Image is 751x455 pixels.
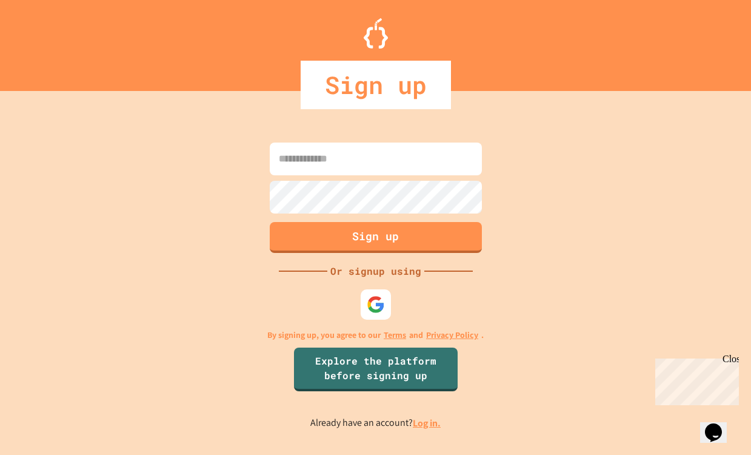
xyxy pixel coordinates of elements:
[294,348,458,391] a: Explore the platform before signing up
[310,416,441,431] p: Already have an account?
[267,329,484,342] p: By signing up, you agree to our and .
[650,354,739,405] iframe: chat widget
[5,5,84,77] div: Chat with us now!Close
[364,18,388,49] img: Logo.svg
[700,406,739,443] iframe: chat widget
[384,329,406,342] a: Terms
[301,61,451,109] div: Sign up
[367,295,385,314] img: google-icon.svg
[270,222,482,253] button: Sign up
[327,264,424,278] div: Or signup using
[426,329,478,342] a: Privacy Policy
[413,417,441,430] a: Log in.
